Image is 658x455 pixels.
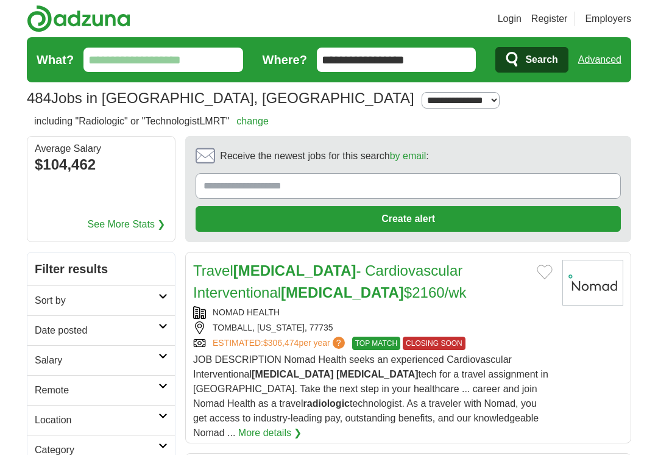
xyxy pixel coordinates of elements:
[35,413,158,428] h2: Location
[562,260,623,306] img: Nomad Health logo
[213,307,280,317] a: NOMAD HEALTH
[27,5,130,32] img: Adzuna logo
[35,383,158,398] h2: Remote
[27,87,51,109] span: 484
[531,12,568,26] a: Register
[35,323,158,338] h2: Date posted
[27,315,175,345] a: Date posted
[193,262,467,301] a: Travel[MEDICAL_DATA]- Cardiovascular Interventional[MEDICAL_DATA]$2160/wk
[403,337,465,350] span: CLOSING SOON
[193,354,548,438] span: JOB DESCRIPTION Nomad Health seeks an experienced Cardiovascular Interventional tech for a travel...
[252,369,334,379] strong: [MEDICAL_DATA]
[35,293,158,308] h2: Sort by
[578,48,621,72] a: Advanced
[303,398,350,409] strong: radiologic
[238,426,302,440] a: More details ❯
[196,206,621,232] button: Create alert
[336,369,419,379] strong: [MEDICAL_DATA]
[585,12,631,26] a: Employers
[37,51,74,69] label: What?
[35,353,158,368] h2: Salary
[220,149,428,163] span: Receive the newest jobs for this search :
[27,375,175,405] a: Remote
[34,114,269,129] h2: including "Radiologic" or "TechnologistLMRT"
[27,345,175,375] a: Salary
[352,337,400,350] span: TOP MATCH
[495,47,568,73] button: Search
[27,405,175,435] a: Location
[27,90,414,106] h1: Jobs in [GEOGRAPHIC_DATA], [GEOGRAPHIC_DATA]
[281,284,404,301] strong: [MEDICAL_DATA]
[537,265,553,279] button: Add to favorite jobs
[390,151,426,161] a: by email
[263,338,299,348] span: $306,474
[498,12,522,26] a: Login
[333,337,345,349] span: ?
[193,321,553,334] div: TOMBALL, [US_STATE], 77735
[236,116,269,126] a: change
[213,337,347,350] a: ESTIMATED:$306,474per year?
[233,262,356,279] strong: [MEDICAL_DATA]
[525,48,557,72] span: Search
[35,144,168,154] div: Average Salary
[35,154,168,176] div: $104,462
[88,217,166,232] a: See More Stats ❯
[27,285,175,315] a: Sort by
[27,253,175,285] h2: Filter results
[263,51,307,69] label: Where?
